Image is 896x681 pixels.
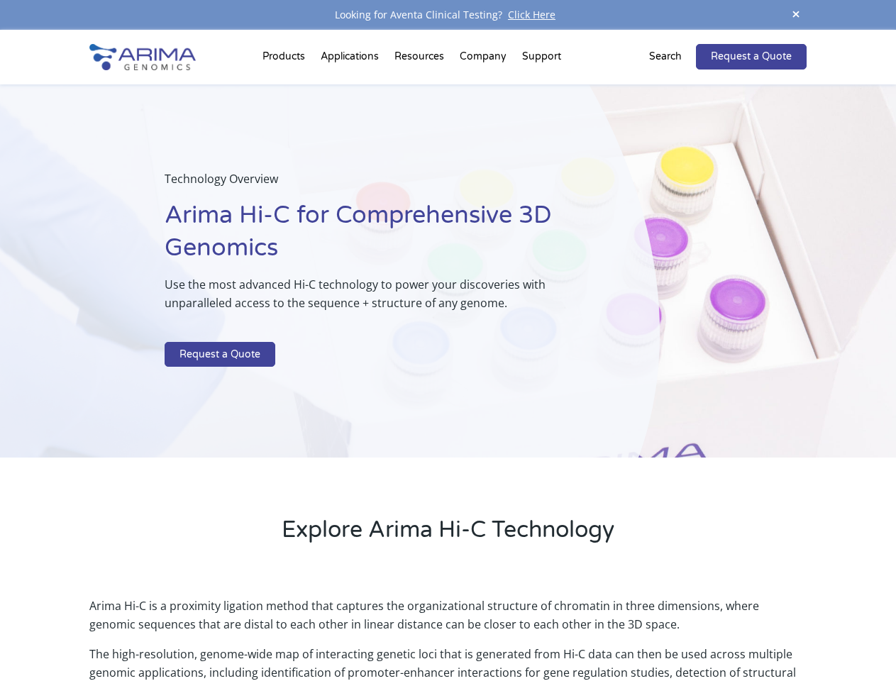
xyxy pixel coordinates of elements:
p: Arima Hi-C is a proximity ligation method that captures the organizational structure of chromatin... [89,597,806,645]
a: Request a Quote [165,342,275,367]
p: Technology Overview [165,170,588,199]
div: Looking for Aventa Clinical Testing? [89,6,806,24]
img: Arima-Genomics-logo [89,44,196,70]
a: Click Here [502,8,561,21]
h1: Arima Hi-C for Comprehensive 3D Genomics [165,199,588,275]
a: Request a Quote [696,44,807,70]
p: Use the most advanced Hi-C technology to power your discoveries with unparalleled access to the s... [165,275,588,323]
h2: Explore Arima Hi-C Technology [89,514,806,557]
p: Search [649,48,682,66]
